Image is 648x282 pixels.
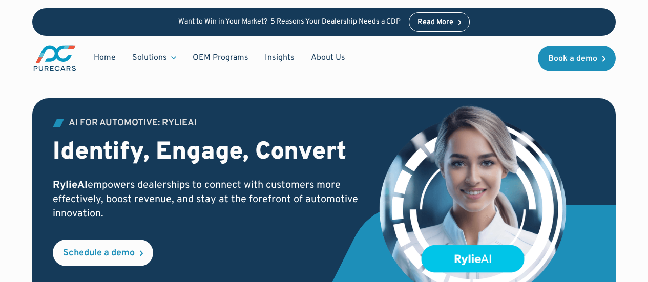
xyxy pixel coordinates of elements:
a: Schedule a demo [53,240,153,266]
p: empowers dealerships to connect with customers more effectively, boost revenue, and stay at the f... [53,178,363,221]
div: Solutions [124,48,184,68]
a: About Us [303,48,353,68]
a: OEM Programs [184,48,257,68]
a: Book a demo [538,46,616,71]
p: Want to Win in Your Market? 5 Reasons Your Dealership Needs a CDP [178,18,401,27]
div: Schedule a demo [63,249,135,258]
img: purecars logo [32,44,77,72]
div: Book a demo [548,55,597,63]
a: Insights [257,48,303,68]
strong: RylieAI [53,179,88,192]
div: Solutions [132,52,167,63]
a: Read More [409,12,470,32]
div: AI for Automotive: RylieAI [69,119,197,128]
div: Read More [417,19,453,26]
a: Home [86,48,124,68]
h2: Identify, Engage, Convert [53,138,363,168]
a: main [32,44,77,72]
